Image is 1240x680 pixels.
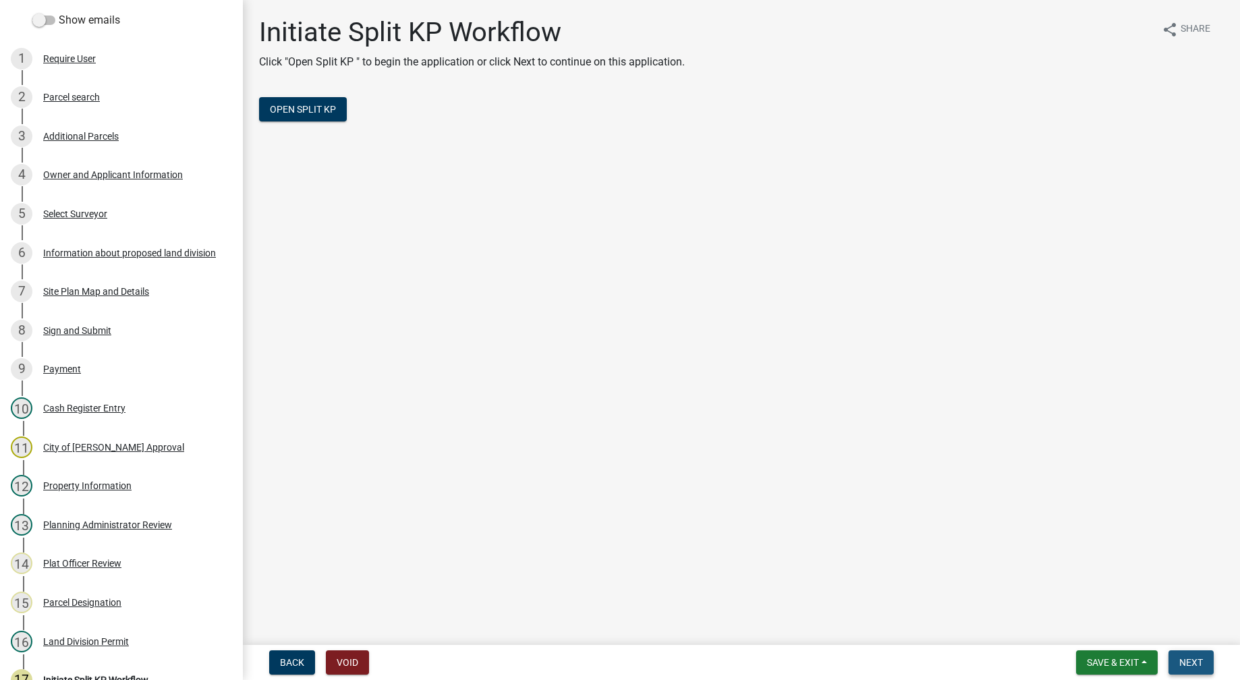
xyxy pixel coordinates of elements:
div: 15 [11,592,32,613]
div: 1 [11,48,32,69]
div: 8 [11,320,32,341]
button: Save & Exit [1076,650,1158,675]
div: 6 [11,242,32,264]
div: 16 [11,631,32,652]
div: Parcel Designation [43,598,121,607]
button: Void [326,650,369,675]
span: Share [1181,22,1210,38]
div: 7 [11,281,32,302]
div: Property Information [43,481,132,490]
div: Plat Officer Review [43,559,121,568]
div: Information about proposed land division [43,248,216,258]
span: Save & Exit [1087,657,1139,668]
span: Next [1179,657,1203,668]
button: Open Split KP [259,97,347,121]
div: Payment [43,364,81,374]
div: 13 [11,514,32,536]
div: 2 [11,86,32,108]
p: Click "Open Split KP " to begin the application or click Next to continue on this application. [259,54,685,70]
div: 3 [11,125,32,147]
div: 11 [11,436,32,458]
div: Sign and Submit [43,326,111,335]
label: Show emails [32,12,120,28]
button: shareShare [1151,16,1221,42]
div: Select Surveyor [43,209,107,219]
div: 9 [11,358,32,380]
span: Back [280,657,304,668]
div: Planning Administrator Review [43,520,172,530]
i: share [1162,22,1178,38]
div: 10 [11,397,32,419]
button: Back [269,650,315,675]
div: Site Plan Map and Details [43,287,149,296]
h1: Initiate Split KP Workflow [259,16,685,49]
div: City of [PERSON_NAME] Approval [43,443,184,452]
div: 14 [11,552,32,574]
div: Parcel search [43,92,100,102]
div: Additional Parcels [43,132,119,141]
div: 12 [11,475,32,497]
div: 4 [11,164,32,186]
span: Open Split KP [270,104,336,115]
div: Require User [43,54,96,63]
button: Next [1168,650,1214,675]
div: 5 [11,203,32,225]
div: Cash Register Entry [43,403,125,413]
div: Owner and Applicant Information [43,170,183,179]
div: Land Division Permit [43,637,129,646]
